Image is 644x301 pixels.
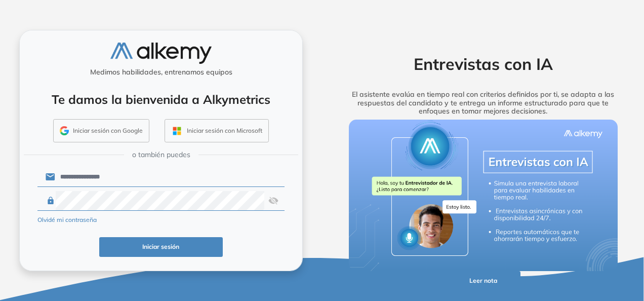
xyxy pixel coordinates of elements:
button: Olvidé mi contraseña [37,215,97,224]
button: Iniciar sesión [99,237,223,257]
span: o también puedes [132,149,190,160]
img: asd [268,191,278,210]
h4: Te damos la bienvenida a Alkymetrics [33,92,289,107]
h5: El asistente evalúa en tiempo real con criterios definidos por ti, se adapta a las respuestas del... [334,90,632,116]
button: Iniciar con código [161,269,285,281]
button: Leer nota [446,271,520,291]
img: GMAIL_ICON [60,126,69,135]
button: Crear cuenta [37,269,161,281]
img: OUTLOOK_ICON [171,125,183,137]
button: Iniciar sesión con Google [53,119,149,142]
h2: Entrevistas con IA [334,54,632,73]
img: img-more-info [349,120,618,271]
button: Iniciar sesión con Microsoft [165,119,269,142]
h5: Medimos habilidades, entrenamos equipos [24,68,298,77]
img: logo-alkemy [110,43,212,63]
